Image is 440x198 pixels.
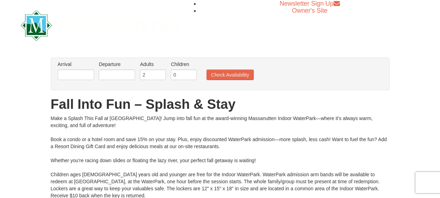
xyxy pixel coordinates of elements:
h1: Fall Into Fun – Splash & Stay [51,97,390,111]
label: Adults [140,61,166,68]
a: Massanutten Resort [21,16,181,33]
button: Check Availability [207,70,254,80]
label: Departure [99,61,135,68]
img: Massanutten Resort Logo [21,10,181,41]
label: Children [171,61,197,68]
label: Arrival [58,61,94,68]
a: Owner's Site [292,7,327,14]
